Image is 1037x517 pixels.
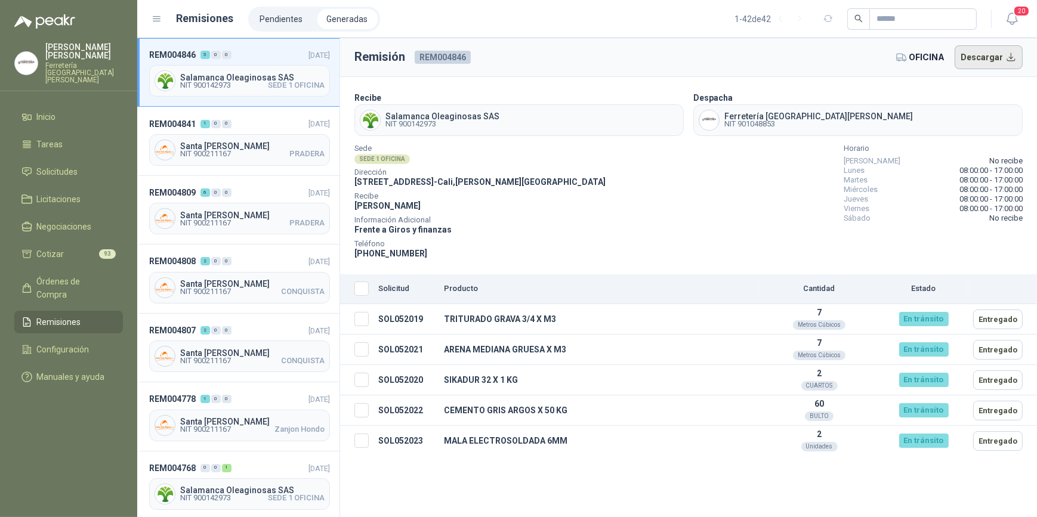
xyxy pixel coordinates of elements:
[200,51,210,59] div: 5
[37,275,112,301] span: Órdenes de Compra
[899,342,949,357] div: En tránsito
[180,288,231,295] span: NIT 900211167
[211,51,221,59] div: 0
[149,255,196,268] span: REM004808
[879,395,968,426] td: En tránsito
[973,431,1023,451] button: Entregado
[959,166,1023,175] span: 08:00:00 - 17:00:00
[37,315,81,329] span: Remisiones
[180,219,231,227] span: NIT 900211167
[308,119,330,128] span: [DATE]
[989,156,1023,166] span: No recibe
[699,110,719,130] img: Company Logo
[200,395,210,403] div: 1
[222,120,232,128] div: 0
[879,426,968,456] td: En tránsito
[959,185,1023,194] span: 08:00:00 - 17:00:00
[180,280,325,288] span: Santa [PERSON_NAME]
[724,112,913,120] span: Ferretería [GEOGRAPHIC_DATA][PERSON_NAME]
[760,274,879,304] th: Cantidad
[385,120,499,128] span: NIT 900142973
[354,201,421,210] span: [PERSON_NAME]
[251,9,313,29] li: Pendientes
[200,188,210,197] div: 6
[211,257,221,265] div: 0
[137,176,340,244] a: REM004809600[DATE] Company LogoSanta [PERSON_NAME]NIT 900211167PRADERA
[14,14,75,29] img: Logo peakr
[37,110,56,123] span: Inicio
[211,188,221,197] div: 0
[200,120,210,128] div: 1
[354,154,410,164] div: SEDE 1 OFICINA
[374,426,439,456] td: SOL052023
[1013,5,1030,17] span: 20
[308,188,330,197] span: [DATE]
[222,326,232,335] div: 0
[354,93,381,103] b: Recibe
[844,213,871,223] span: Sábado
[14,366,123,388] a: Manuales y ayuda
[317,9,378,29] a: Generadas
[177,10,234,27] h1: Remisiones
[155,140,175,160] img: Company Logo
[200,257,210,265] div: 2
[439,335,760,365] td: ARENA MEDIANA GRUESA X M3
[308,464,330,473] span: [DATE]
[281,288,325,295] span: CONQUISTA
[385,112,499,120] span: Salamanca Oleaginosas SAS
[360,110,380,130] img: Company Logo
[45,43,123,60] p: [PERSON_NAME] [PERSON_NAME]
[439,426,760,456] td: MALA ELECTROSOLDADA 6MM
[180,357,231,364] span: NIT 900211167
[37,370,105,383] span: Manuales y ayuda
[149,186,196,199] span: REM004809
[37,193,81,206] span: Licitaciones
[14,188,123,210] a: Licitaciones
[268,494,325,501] span: SEDE 1 OFICINA
[793,351,845,360] div: Metros Cúbicos
[180,486,325,494] span: Salamanca Oleaginosas SAS
[14,338,123,361] a: Configuración
[354,225,452,234] span: Frente a Giros y finanzas
[801,381,838,391] div: CUARTOS
[354,241,606,247] span: Teléfono
[354,217,606,223] span: Información Adicional
[180,150,231,157] span: NIT 900211167
[354,249,427,258] span: [PHONE_NUMBER]
[973,370,1023,390] button: Entregado
[308,51,330,60] span: [DATE]
[899,434,949,448] div: En tránsito
[439,395,760,426] td: CEMENTO GRIS ARGOS X 50 KG
[149,48,196,61] span: REM004846
[137,314,340,382] a: REM004807200[DATE] Company LogoSanta [PERSON_NAME]NIT 900211167CONQUISTA
[959,194,1023,204] span: 08:00:00 - 17:00:00
[37,247,64,261] span: Cotizar
[155,416,175,435] img: Company Logo
[374,365,439,395] td: SOL052020
[180,82,231,89] span: NIT 900142973
[308,326,330,335] span: [DATE]
[149,117,196,131] span: REM004841
[211,120,221,128] div: 0
[764,399,874,408] p: 60
[793,320,845,330] div: Metros Cúbicos
[805,411,834,421] div: BULTO
[959,204,1023,213] span: 08:00:00 - 17:00:00
[1001,8,1023,30] button: 20
[844,185,878,194] span: Miércoles
[200,326,210,335] div: 2
[973,401,1023,420] button: Entregado
[37,343,89,356] span: Configuración
[899,403,949,417] div: En tránsito
[211,395,221,403] div: 0
[879,274,968,304] th: Estado
[844,145,1023,151] span: Horario
[200,464,210,472] div: 0
[268,82,325,89] span: SEDE 1 OFICINA
[989,213,1023,223] span: No recibe
[180,417,325,426] span: Santa [PERSON_NAME]
[899,312,949,326] div: En tránsito
[879,365,968,395] td: En tránsito
[724,120,913,128] span: NIT 901048853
